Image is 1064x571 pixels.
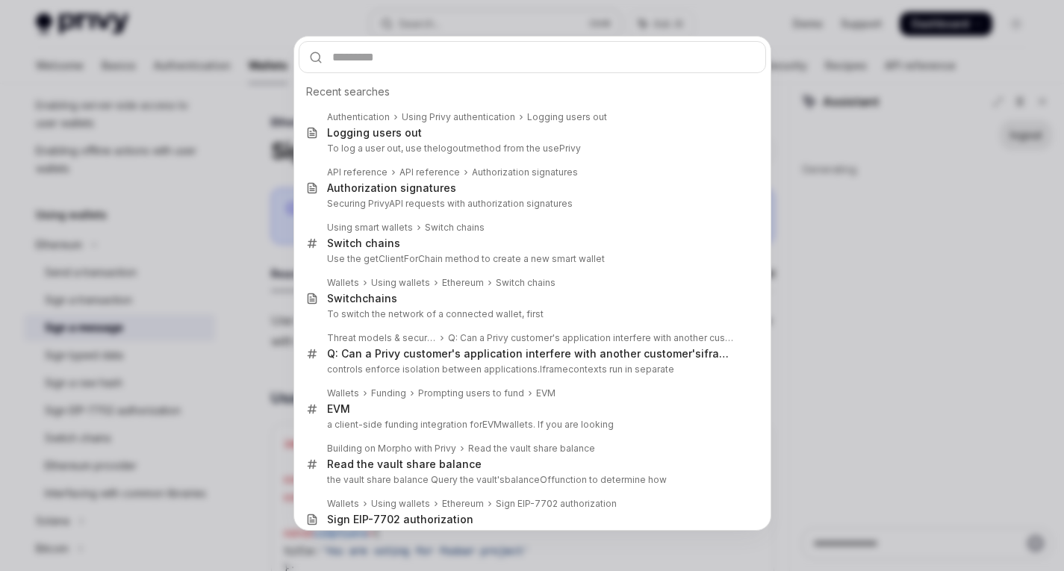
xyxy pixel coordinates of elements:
[327,277,359,289] div: Wallets
[327,292,362,305] b: Switch
[496,498,617,510] div: Sign EIP-7702 authorization
[371,498,430,510] div: Using wallets
[327,198,389,209] b: Securing Privy
[327,498,359,510] div: Wallets
[496,277,556,289] div: Switch chains
[638,529,715,540] b: signAuthorization
[399,166,460,178] div: API reference
[371,387,406,399] div: Funding
[327,111,390,123] div: Authentication
[327,529,735,541] p: import {useSign7702Authorization} from '@privy-io/react-auth'; const {
[448,332,734,344] div: Q: Can a Privy customer's application interfere with another customer's ?
[327,126,422,140] div: Logging users out
[327,513,473,526] div: Sign EIP-7702 authorization
[425,222,485,233] b: Switch chains
[468,443,595,455] div: Read the vault share balance
[327,474,735,486] p: the vault share balance Query the vault's function to determine how
[327,363,735,375] p: controls enforce isolation between applications. contexts run in separate
[327,308,735,320] p: To switch the network of a connected wallet, first
[527,111,607,123] div: Logging users out
[327,166,388,178] div: API reference
[442,498,484,510] div: Ethereum
[306,84,390,99] span: Recent searches
[540,363,568,375] b: Iframe
[505,474,551,485] b: balanceOf
[701,347,735,360] b: iframe
[482,419,502,430] b: EVM
[536,387,556,399] div: EVM
[327,332,437,344] div: Threat models & security FAQ
[418,387,524,399] div: Prompting users to fund
[327,458,482,471] div: Read the vault share balance
[371,277,430,289] div: Using wallets
[327,237,400,249] b: Switch chains
[327,443,456,455] div: Building on Morpho with Privy
[327,222,413,234] div: Using smart wallets
[438,143,467,154] b: logout
[402,111,515,123] div: Using Privy authentication
[327,143,735,155] p: To log a user out, use the method from the usePrivy
[472,166,578,178] div: Authorization signatures
[327,181,456,195] div: Authorization signatures
[327,198,735,210] p: API requests with authorization signatures
[327,253,735,265] p: Use the getClientForChain method to create a new smart wallet
[327,402,350,415] b: EVM
[327,387,359,399] div: Wallets
[327,292,397,305] div: chains
[327,419,735,431] p: a client-side funding integration for wallets. If you are looking
[327,347,735,361] div: Q: Can a Privy customer's application interfere with another customer's ?
[442,277,484,289] div: Ethereum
